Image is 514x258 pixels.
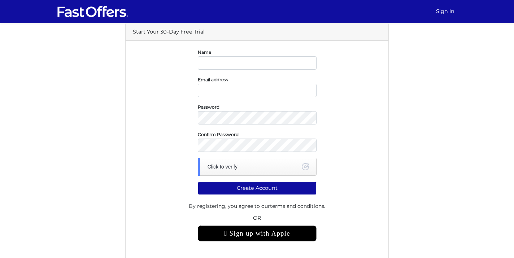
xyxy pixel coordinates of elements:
label: Email address [198,79,228,80]
a: terms and conditions [270,203,324,209]
button: Create Account [198,182,317,195]
div: By registering, you agree to our . [133,195,381,214]
div: Click to verify [198,158,317,176]
span: OR [198,214,317,226]
label: Password [198,106,219,108]
a: Geetest [302,163,309,170]
div: Sign up with Apple [198,226,317,241]
label: Confirm Password [198,134,239,135]
div: Start Your 30-Day Free Trial [126,23,388,41]
a: Sign In [433,4,457,18]
label: Name [198,51,211,53]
